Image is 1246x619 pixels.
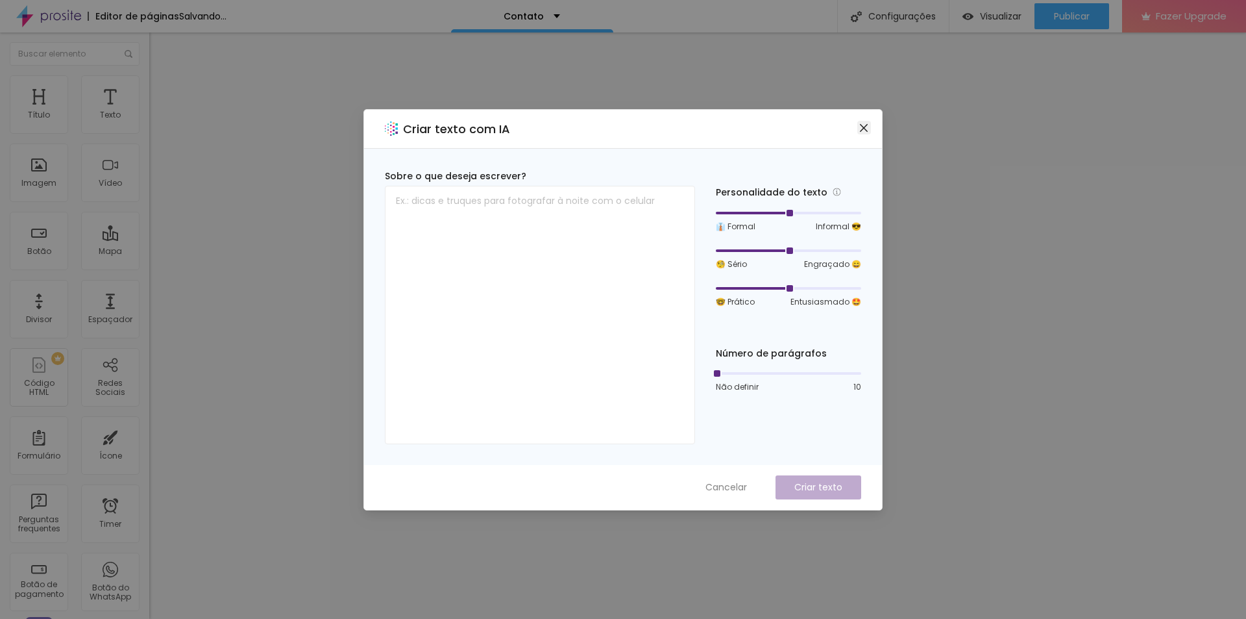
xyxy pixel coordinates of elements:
[692,475,760,499] button: Cancelar
[716,221,755,233] span: 👔 Formal
[776,475,861,499] button: Criar texto
[403,120,510,138] h2: Criar texto com IA
[385,170,695,183] div: Sobre o que deseja escrever?
[716,259,747,270] span: 🧐 Sério
[705,481,747,494] span: Cancelar
[716,296,755,308] span: 🤓 Prático
[816,221,861,233] span: Informal 😎
[716,347,861,360] div: Número de parágrafos
[790,296,861,308] span: Entusiasmado 🤩
[716,381,759,393] span: Não definir
[857,121,871,134] button: Close
[716,185,861,200] div: Personalidade do texto
[859,123,869,133] span: close
[853,381,861,393] span: 10
[804,259,861,270] span: Engraçado 😄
